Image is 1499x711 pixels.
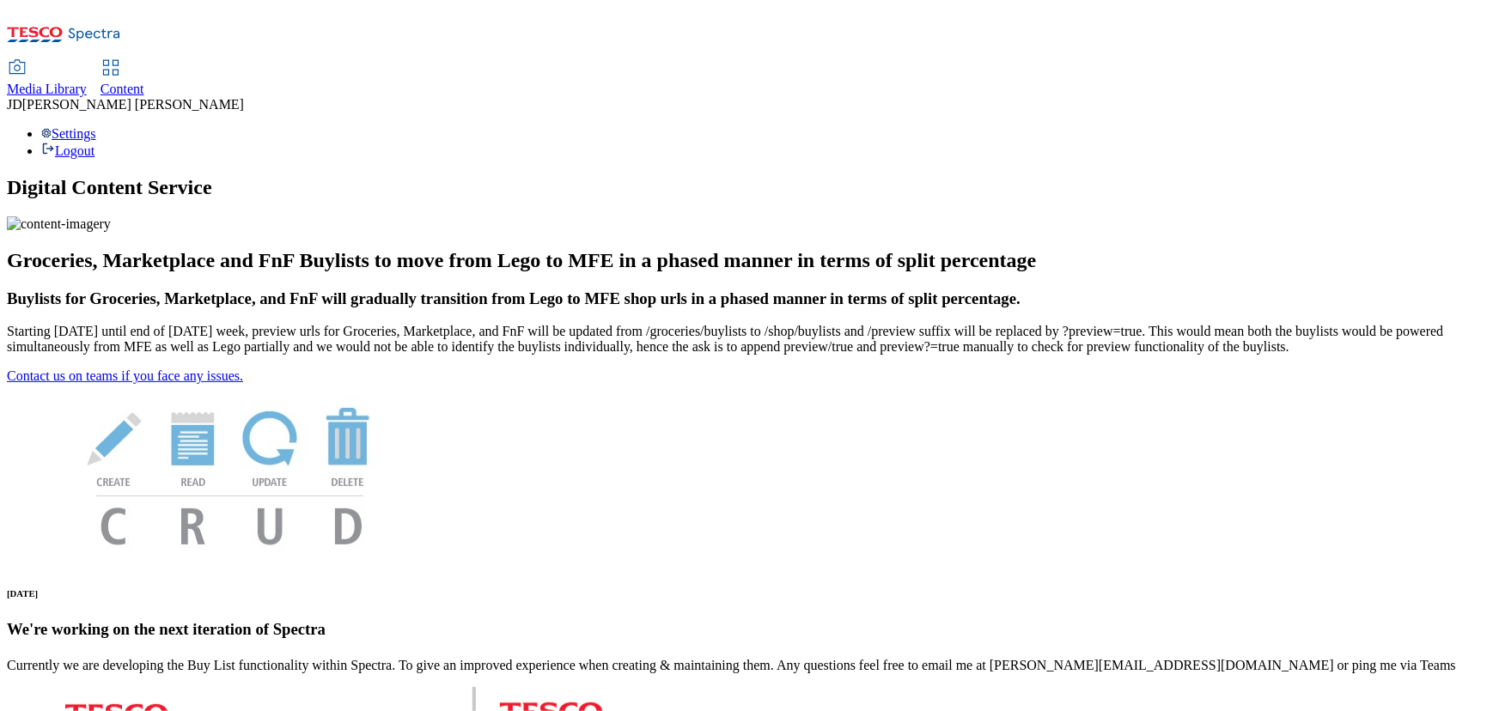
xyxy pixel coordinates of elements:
img: News Image [7,384,454,563]
span: [PERSON_NAME] [PERSON_NAME] [22,97,244,112]
a: Media Library [7,61,87,97]
a: Content [101,61,144,97]
a: Settings [41,126,96,141]
h2: Groceries, Marketplace and FnF Buylists to move from Lego to MFE in a phased manner in terms of s... [7,249,1492,272]
h3: We're working on the next iteration of Spectra [7,620,1492,639]
h3: Buylists for Groceries, Marketplace, and FnF will gradually transition from Lego to MFE shop urls... [7,289,1492,308]
a: Logout [41,143,94,158]
a: Contact us on teams if you face any issues. [7,368,243,383]
span: Content [101,82,144,96]
p: Currently we are developing the Buy List functionality within Spectra. To give an improved experi... [7,658,1492,673]
img: content-imagery [7,216,111,232]
h1: Digital Content Service [7,176,1492,199]
span: Media Library [7,82,87,96]
span: JD [7,97,22,112]
h6: [DATE] [7,588,1492,599]
p: Starting [DATE] until end of [DATE] week, preview urls for Groceries, Marketplace, and FnF will b... [7,324,1492,355]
